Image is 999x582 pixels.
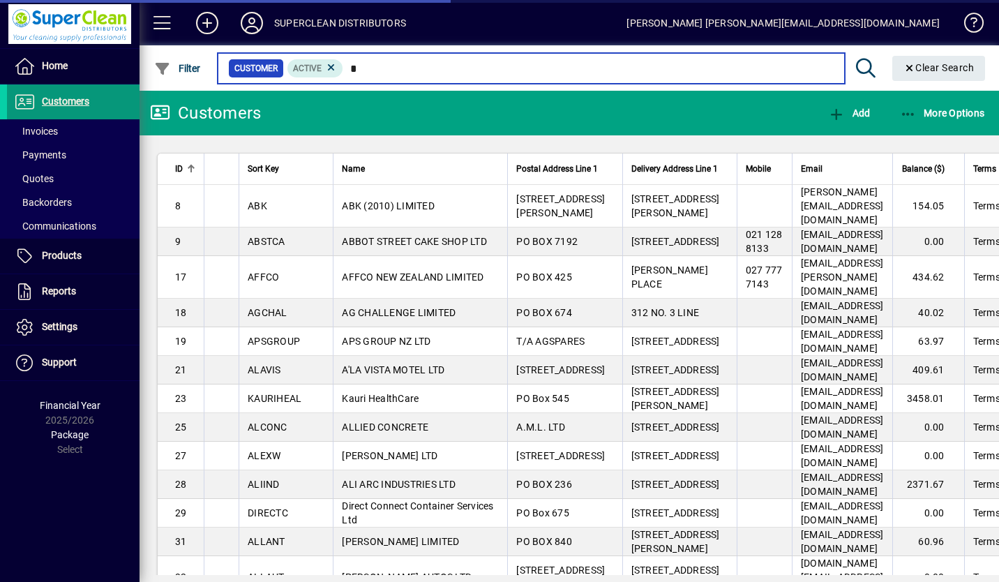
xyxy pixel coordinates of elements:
span: APSGROUP [248,336,300,347]
span: Package [51,429,89,440]
span: [EMAIL_ADDRESS][DOMAIN_NAME] [801,357,884,382]
span: AFFCO [248,271,279,283]
span: Delivery Address Line 1 [631,161,718,177]
span: ALI ARC INDUSTRIES LTD [342,479,456,490]
span: [EMAIL_ADDRESS][DOMAIN_NAME] [801,500,884,525]
span: Name [342,161,365,177]
span: AGCHAL [248,307,287,318]
span: 8 [175,200,181,211]
span: Financial Year [40,400,100,411]
div: SUPERCLEAN DISTRIBUTORS [274,12,406,34]
button: Filter [151,56,204,81]
span: ALAVIS [248,364,281,375]
button: Clear [892,56,986,81]
td: 409.61 [892,356,964,385]
div: Mobile [746,161,783,177]
span: Terms [973,161,996,177]
span: Sort Key [248,161,279,177]
span: PO Box 545 [516,393,569,404]
span: [PERSON_NAME] LTD [342,450,437,461]
span: [PERSON_NAME][EMAIL_ADDRESS][DOMAIN_NAME] [801,186,884,225]
span: ABSTCA [248,236,285,247]
span: A.M.L. LTD [516,421,565,433]
span: More Options [900,107,985,119]
span: Postal Address Line 1 [516,161,598,177]
td: 0.00 [892,413,964,442]
span: KAURIHEAL [248,393,301,404]
span: [EMAIL_ADDRESS][DOMAIN_NAME] [801,472,884,497]
a: Products [7,239,140,274]
td: 0.00 [892,227,964,256]
span: [EMAIL_ADDRESS][DOMAIN_NAME] [801,229,884,254]
span: Customer [234,61,278,75]
span: [STREET_ADDRESS][PERSON_NAME] [631,193,720,218]
span: [STREET_ADDRESS] [631,450,720,461]
span: ALLIED CONCRETE [342,421,428,433]
span: [STREET_ADDRESS][PERSON_NAME] [631,386,720,411]
button: Add [185,10,230,36]
span: PO BOX 425 [516,271,572,283]
span: [EMAIL_ADDRESS][DOMAIN_NAME] [801,443,884,468]
span: PO BOX 236 [516,479,572,490]
td: 0.00 [892,499,964,528]
span: [STREET_ADDRESS] [631,336,720,347]
div: Customers [150,102,261,124]
a: Communications [7,214,140,238]
div: Email [801,161,884,177]
a: Quotes [7,167,140,191]
span: ABK [248,200,267,211]
span: DIRECTC [248,507,288,518]
span: Reports [42,285,76,297]
div: Balance ($) [901,161,957,177]
td: 0.00 [892,442,964,470]
td: 3458.01 [892,385,964,413]
span: 312 NO. 3 LINE [631,307,700,318]
span: [EMAIL_ADDRESS][DOMAIN_NAME] [801,415,884,440]
span: AG CHALLENGE LIMITED [342,307,456,318]
a: Backorders [7,191,140,214]
span: [EMAIL_ADDRESS][DOMAIN_NAME] [801,300,884,325]
span: PO BOX 674 [516,307,572,318]
span: Filter [154,63,201,74]
span: 31 [175,536,187,547]
span: Products [42,250,82,261]
span: [STREET_ADDRESS] [631,479,720,490]
span: 9 [175,236,181,247]
span: 29 [175,507,187,518]
span: [STREET_ADDRESS] [631,507,720,518]
td: 63.97 [892,327,964,356]
span: ALEXW [248,450,280,461]
span: [STREET_ADDRESS][PERSON_NAME] [516,193,605,218]
span: ALCONC [248,421,287,433]
span: ABBOT STREET CAKE SHOP LTD [342,236,487,247]
span: T/A AGSPARES [516,336,585,347]
span: Support [42,357,77,368]
span: [PERSON_NAME] PLACE [631,264,708,290]
span: [STREET_ADDRESS] [516,450,605,461]
span: [PERSON_NAME] LIMITED [342,536,459,547]
span: Communications [14,221,96,232]
span: Direct Connect Container Services Ltd [342,500,493,525]
span: ALLANT [248,536,285,547]
span: 17 [175,271,187,283]
mat-chip: Activation Status: Active [287,59,343,77]
span: Add [828,107,870,119]
span: [EMAIL_ADDRESS][DOMAIN_NAME] [801,329,884,354]
span: 25 [175,421,187,433]
span: [STREET_ADDRESS] [631,364,720,375]
td: 434.62 [892,256,964,299]
button: Add [825,100,873,126]
span: 021 128 8133 [746,229,783,254]
span: [EMAIL_ADDRESS][DOMAIN_NAME] [801,386,884,411]
td: 40.02 [892,299,964,327]
span: Kauri HealthCare [342,393,419,404]
div: ID [175,161,195,177]
span: ALIIND [248,479,280,490]
span: Balance ($) [902,161,945,177]
span: PO Box 675 [516,507,569,518]
span: [STREET_ADDRESS] [631,421,720,433]
a: Payments [7,143,140,167]
span: PO BOX 840 [516,536,572,547]
span: 27 [175,450,187,461]
span: [EMAIL_ADDRESS][PERSON_NAME][DOMAIN_NAME] [801,258,884,297]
